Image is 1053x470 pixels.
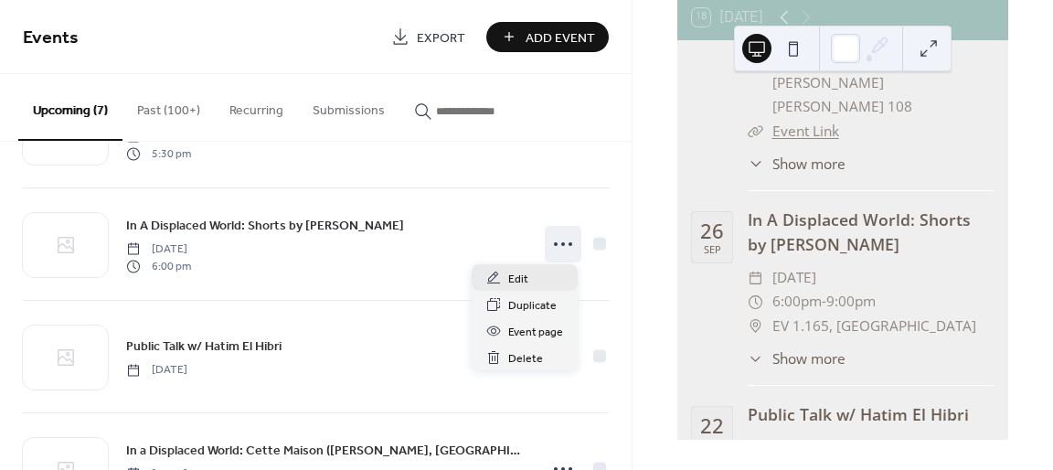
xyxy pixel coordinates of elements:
a: In a Displaced World: Cette Maison ([PERSON_NAME], [GEOGRAPHIC_DATA]/[GEOGRAPHIC_DATA], 2022) [126,440,526,461]
span: Duplicate [508,296,557,315]
span: 5:30 pm [126,145,191,162]
span: Add Event [526,28,595,48]
span: [DATE] [126,362,187,379]
button: ​Show more [748,154,845,175]
span: Edit [508,270,528,289]
span: In a Displaced World: Cette Maison ([PERSON_NAME], [GEOGRAPHIC_DATA]/[GEOGRAPHIC_DATA], 2022) [126,442,526,461]
button: Upcoming (7) [18,74,122,141]
button: Past (100+) [122,74,215,139]
button: Add Event [486,22,609,52]
div: ​ [748,437,764,461]
div: In A Displaced World: Shorts by [PERSON_NAME] [748,208,994,256]
span: [DATE] [126,241,191,258]
span: Public Talk w/ Hatim El Hibri [126,337,282,357]
div: ​ [748,266,764,290]
div: 26 [700,220,724,240]
a: Event Link [772,122,839,141]
div: Sep [704,244,721,254]
span: 6:00 pm [126,258,191,274]
button: ​Show more [748,348,845,369]
span: [DATE] [772,266,816,290]
span: In A Displaced World: Shorts by [PERSON_NAME] [126,217,404,236]
a: Export [378,22,479,52]
span: 9:00pm [826,290,876,314]
button: Submissions [298,74,399,139]
div: ​ [748,290,764,314]
a: Public Talk w/ Hatim El Hibri [126,336,282,357]
span: Show more [772,154,846,175]
div: 22 [700,415,724,435]
span: Events [23,20,79,56]
span: Event page [508,323,563,342]
span: [DATE] [772,437,816,461]
span: 6:00pm [772,290,822,314]
button: Recurring [215,74,298,139]
span: Export [417,28,465,48]
span: EV 1.165, [GEOGRAPHIC_DATA] [772,315,976,338]
div: Oct [702,439,722,449]
span: Critical Media Lab, [PERSON_NAME] [PERSON_NAME] 108 [772,48,994,120]
div: ​ [748,315,764,338]
span: Delete [508,349,543,369]
span: - [822,290,826,314]
a: In A Displaced World: Shorts by [PERSON_NAME] [126,215,404,236]
div: ​ [748,154,764,175]
div: Public Talk w/ Hatim El Hibri [748,402,994,426]
div: ​ [748,120,764,144]
span: Show more [772,348,846,369]
div: ​ [748,348,764,369]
